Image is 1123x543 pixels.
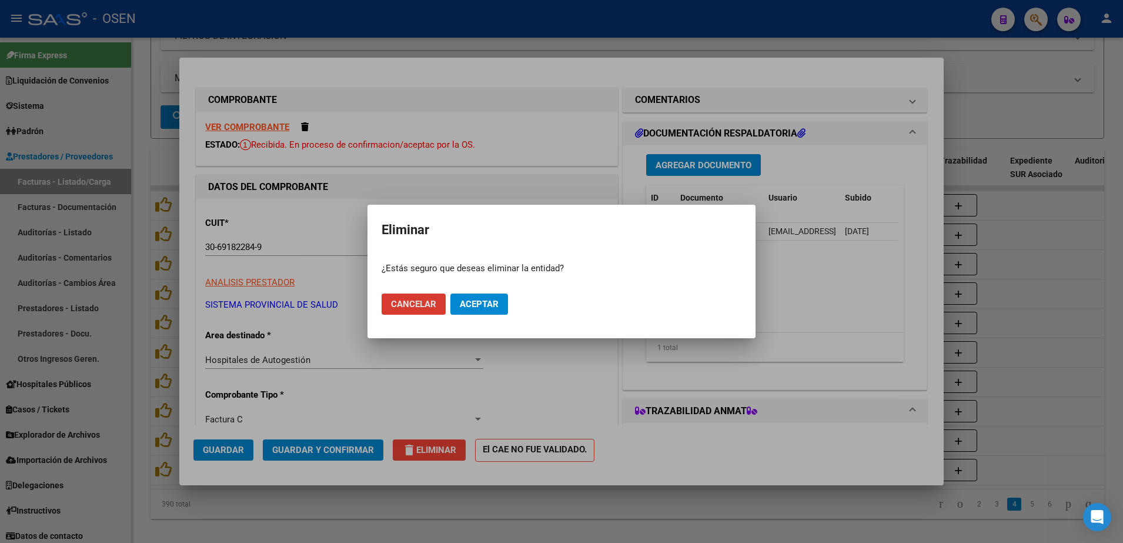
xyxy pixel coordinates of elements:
span: Cancelar [391,299,436,309]
h2: Eliminar [382,219,741,241]
span: Aceptar [460,299,499,309]
button: Aceptar [450,294,508,315]
button: Cancelar [382,294,446,315]
div: Open Intercom Messenger [1083,503,1111,531]
p: ¿Estás seguro que deseas eliminar la entidad? [382,262,741,275]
